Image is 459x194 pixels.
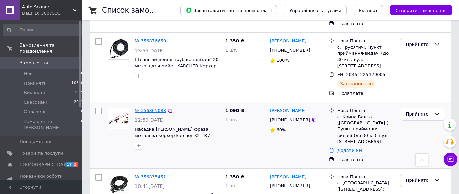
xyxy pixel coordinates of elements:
[108,108,129,129] a: Фото товару
[406,177,431,184] div: Прийнято
[225,174,244,179] span: 1 350 ₴
[383,7,452,13] a: Створити замовлення
[270,38,307,45] a: [PERSON_NAME]
[74,99,83,105] span: 2001
[337,44,395,69] div: с. Грусятичі, Пункт приймання-видачі (до 30 кг): вул. [STREET_ADDRESS]
[270,117,310,122] span: [PHONE_NUMBER]
[337,90,395,96] div: Післяплата
[65,162,73,167] span: 17
[22,10,82,16] div: Ваш ID: 3007533
[20,162,70,168] span: [DEMOGRAPHIC_DATA]
[135,48,165,53] span: 13:55[DATE]
[3,24,84,36] input: Пошук
[277,127,286,133] span: 60%
[20,150,63,156] span: Товари та послуги
[71,80,83,86] span: 10510
[395,8,447,13] span: Створити замовлення
[186,7,272,13] span: Завантажити звіт по пром-оплаті
[270,48,310,53] span: [PHONE_NUMBER]
[135,127,210,144] a: Насадка [PERSON_NAME] фреза металева керхер karcher K2 - K7 кершер кархер мінімийка
[20,42,82,54] span: Замовлення та повідомлення
[73,162,78,167] span: 3
[20,60,48,66] span: Замовлення
[289,8,341,13] span: Управління статусами
[277,58,289,63] span: 100%
[24,119,81,131] span: Замовлення з [PERSON_NAME]
[135,174,166,179] a: № 356835451
[180,5,277,15] button: Завантажити звіт по пром-оплаті
[24,99,47,105] span: Скасовані
[225,183,237,188] span: 1 шт.
[102,6,171,14] h1: Список замовлень
[108,176,129,193] img: Фото товару
[337,114,395,145] div: с. Крива Балка ([GEOGRAPHIC_DATA].), Пункт приймання-видачі (до 30 кг): вул. [STREET_ADDRESS]
[81,109,83,115] span: 0
[24,80,45,86] span: Прийняті
[135,183,165,189] span: 10:41[DATE]
[337,38,395,44] div: Нова Пошта
[337,148,362,153] a: Додати ЕН
[406,111,431,118] div: Прийнято
[135,38,166,43] a: № 356876650
[81,71,83,77] span: 0
[359,8,378,13] span: Експорт
[337,108,395,114] div: Нова Пошта
[354,5,383,15] button: Експорт
[225,38,244,43] span: 1 350 ₴
[337,174,395,180] div: Нова Пошта
[270,108,307,114] a: [PERSON_NAME]
[20,139,53,145] span: Повідомлення
[270,183,310,188] span: [PHONE_NUMBER]
[108,108,129,129] img: Фото товару
[20,173,63,186] span: Показники роботи компанії
[135,108,166,113] a: № 356865088
[74,90,83,96] span: 1985
[135,57,218,75] a: Шланг чищення труб каналізації 20 метрів для мийок KARCHER Керхер, MAkita, BOSCH та ін мийок АВД
[24,109,45,115] span: Оплачені
[284,5,347,15] button: Управління статусами
[225,48,237,53] span: 1 шт.
[108,38,129,59] img: Фото товару
[337,157,395,163] div: Післяплата
[270,174,307,180] a: [PERSON_NAME]
[135,117,165,123] span: 12:59[DATE]
[225,108,244,113] span: 1 090 ₴
[225,117,237,122] span: 1 шт.
[406,41,431,48] div: Прийнято
[444,153,457,166] button: Чат з покупцем
[24,90,45,96] span: Виконані
[337,21,395,27] div: Післяплата
[24,71,34,77] span: Нові
[337,72,386,77] span: ЕН: 20451225179005
[337,80,376,88] div: Заплановано
[390,5,452,15] button: Створити замовлення
[22,4,73,10] span: Auto-Scaner
[81,119,83,131] span: 0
